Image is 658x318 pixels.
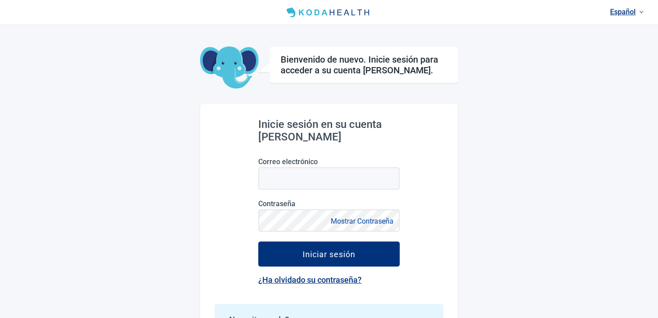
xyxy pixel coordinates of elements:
[607,4,647,19] a: Idioma actual: Español
[258,118,400,143] h2: Inicie sesión en su cuenta [PERSON_NAME]
[328,215,396,227] button: Mostrar Contraseña
[283,5,375,20] img: Koda Health
[258,157,400,166] label: Correo electrónico
[303,250,355,259] div: Iniciar sesión
[258,199,400,208] label: Contraseña
[258,275,362,284] a: ¿Ha olvidado su contraseña?
[281,54,447,76] h1: Bienvenido de nuevo. Inicie sesión para acceder a su cuenta [PERSON_NAME].
[639,10,644,14] span: down
[258,242,400,267] button: Iniciar sesión
[200,47,259,89] img: Koda Elephant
